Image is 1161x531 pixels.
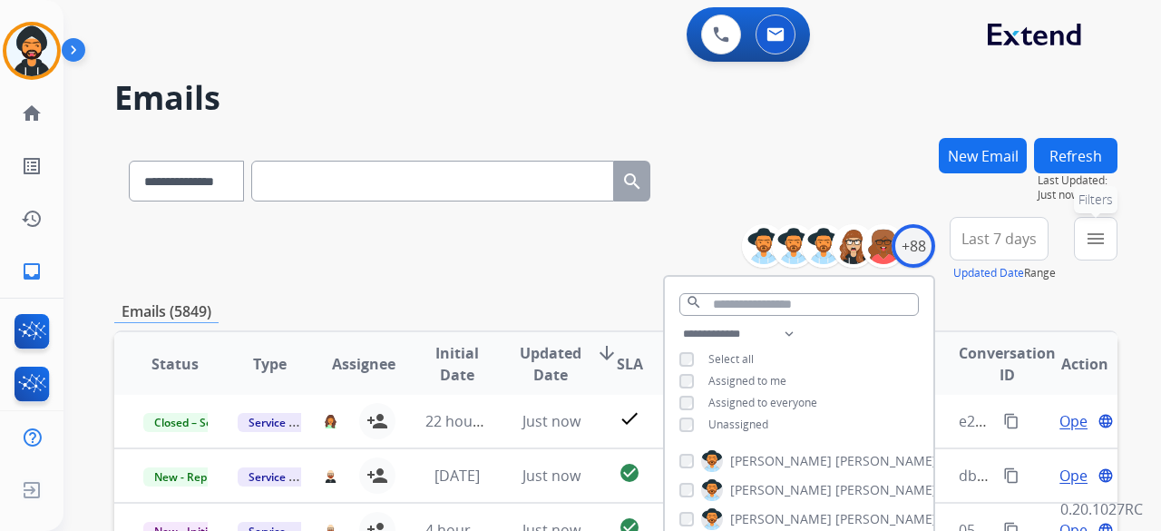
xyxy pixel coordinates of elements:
[425,342,490,386] span: Initial Date
[238,413,341,432] span: Service Support
[708,417,768,432] span: Unassigned
[686,294,702,310] mat-icon: search
[253,353,287,375] span: Type
[1038,188,1117,202] span: Just now
[1034,138,1117,173] button: Refresh
[961,235,1037,242] span: Last 7 days
[1098,467,1114,484] mat-icon: language
[617,353,643,375] span: SLA
[366,410,388,432] mat-icon: person_add
[21,208,43,230] mat-icon: history
[835,452,937,470] span: [PERSON_NAME]
[114,300,219,323] p: Emails (5849)
[835,510,937,528] span: [PERSON_NAME]
[114,80,1117,116] h2: Emails
[1038,173,1117,188] span: Last Updated:
[1003,467,1020,484] mat-icon: content_copy
[892,224,935,268] div: +88
[939,138,1027,173] button: New Email
[324,468,337,483] img: agent-avatar
[1074,217,1117,261] button: Filters
[21,103,43,124] mat-icon: home
[1059,410,1097,432] span: Open
[1078,191,1113,209] span: Filters
[522,466,580,486] span: Just now
[730,510,832,528] span: [PERSON_NAME]
[619,462,640,484] mat-icon: check_circle
[619,408,640,429] mat-icon: check
[621,171,643,192] mat-icon: search
[708,351,754,367] span: Select all
[953,266,1024,280] button: Updated Date
[730,452,832,470] span: [PERSON_NAME]
[522,411,580,431] span: Just now
[1098,413,1114,429] mat-icon: language
[950,217,1049,261] button: Last 7 days
[596,342,618,364] mat-icon: arrow_downward
[143,413,244,432] span: Closed – Solved
[21,155,43,177] mat-icon: list_alt
[238,467,341,487] span: Service Support
[324,414,337,428] img: agent-avatar
[425,411,515,431] span: 22 hours ago
[520,342,581,386] span: Updated Date
[1059,465,1097,487] span: Open
[1060,498,1143,520] p: 0.20.1027RC
[332,353,395,375] span: Assignee
[708,395,817,410] span: Assigned to everyone
[366,465,388,487] mat-icon: person_add
[21,261,43,282] mat-icon: inbox
[835,481,937,499] span: [PERSON_NAME]
[1023,332,1117,396] th: Action
[1085,228,1107,250] mat-icon: menu
[708,373,786,388] span: Assigned to me
[730,481,832,499] span: [PERSON_NAME]
[1003,413,1020,429] mat-icon: content_copy
[6,25,57,76] img: avatar
[953,265,1056,280] span: Range
[151,353,199,375] span: Status
[143,467,226,487] span: New - Reply
[434,466,480,486] span: [DATE]
[959,342,1056,386] span: Conversation ID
